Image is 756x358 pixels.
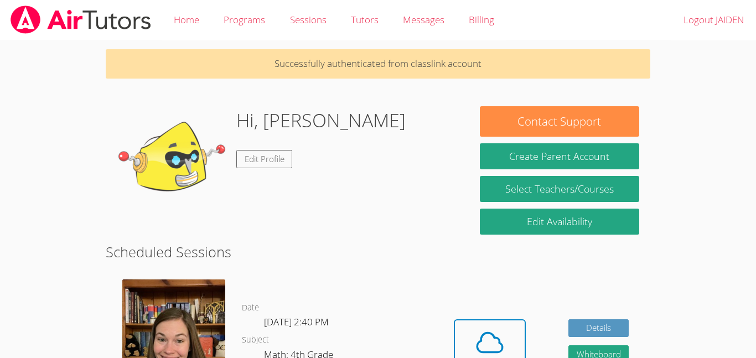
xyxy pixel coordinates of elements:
span: [DATE] 2:40 PM [264,315,329,328]
dt: Subject [242,333,269,347]
button: Contact Support [480,106,639,137]
a: Edit Profile [236,150,293,168]
img: default.png [117,106,227,217]
p: Successfully authenticated from classlink account [106,49,650,79]
img: airtutors_banner-c4298cdbf04f3fff15de1276eac7730deb9818008684d7c2e4769d2f7ddbe033.png [9,6,152,34]
button: Create Parent Account [480,143,639,169]
span: Messages [403,13,444,26]
h2: Scheduled Sessions [106,241,650,262]
a: Select Teachers/Courses [480,176,639,202]
a: Edit Availability [480,209,639,235]
h1: Hi, [PERSON_NAME] [236,106,406,134]
a: Details [568,319,629,338]
dt: Date [242,301,259,315]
